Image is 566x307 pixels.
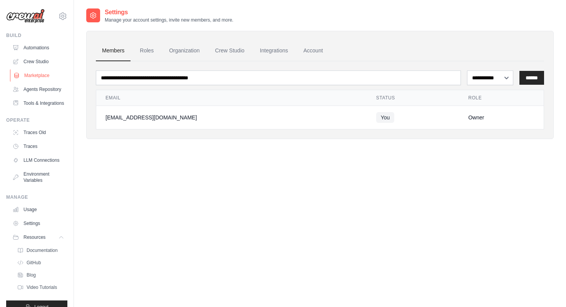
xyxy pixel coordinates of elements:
th: Email [96,90,367,106]
div: Operate [6,117,67,123]
th: Role [459,90,544,106]
span: Blog [27,272,36,278]
a: Marketplace [10,69,68,82]
a: Roles [134,40,160,61]
a: Traces Old [9,126,67,139]
div: Owner [468,114,534,121]
span: Documentation [27,247,58,253]
a: Organization [163,40,206,61]
h2: Settings [105,8,233,17]
a: Environment Variables [9,168,67,186]
a: Traces [9,140,67,153]
span: You [376,112,395,123]
p: Manage your account settings, invite new members, and more. [105,17,233,23]
a: Members [96,40,131,61]
a: Settings [9,217,67,230]
th: Status [367,90,459,106]
a: Tools & Integrations [9,97,67,109]
a: Automations [9,42,67,54]
button: Resources [9,231,67,243]
a: Usage [9,203,67,216]
a: Blog [14,270,67,280]
div: Manage [6,194,67,200]
a: Video Tutorials [14,282,67,293]
div: Build [6,32,67,39]
span: GitHub [27,260,41,266]
span: Resources [23,234,45,240]
a: Crew Studio [9,55,67,68]
a: Integrations [254,40,294,61]
a: Crew Studio [209,40,251,61]
img: Logo [6,9,45,23]
a: Documentation [14,245,67,256]
div: [EMAIL_ADDRESS][DOMAIN_NAME] [105,114,358,121]
a: GitHub [14,257,67,268]
a: Agents Repository [9,83,67,96]
a: Account [297,40,329,61]
span: Video Tutorials [27,284,57,290]
a: LLM Connections [9,154,67,166]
